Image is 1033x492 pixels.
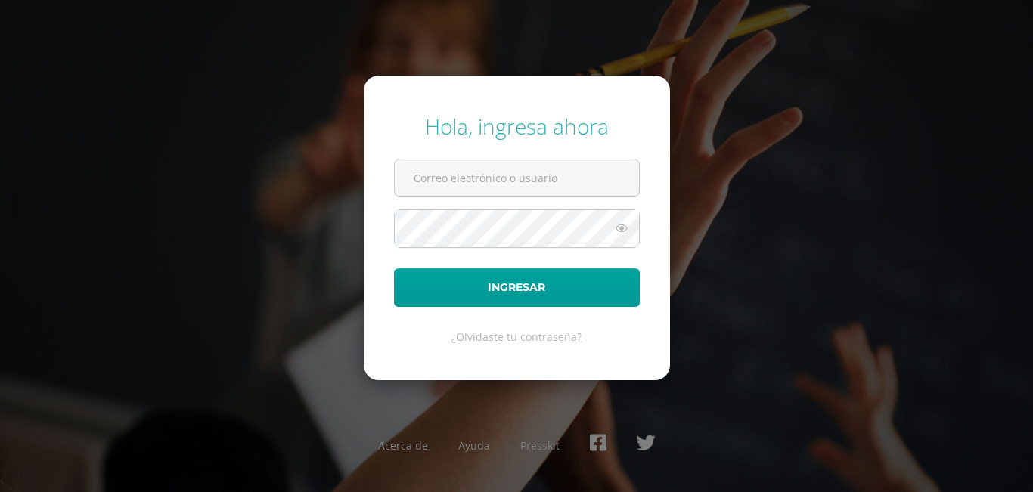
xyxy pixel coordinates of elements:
[394,112,640,141] div: Hola, ingresa ahora
[394,268,640,307] button: Ingresar
[378,438,428,453] a: Acerca de
[451,330,582,344] a: ¿Olvidaste tu contraseña?
[395,159,639,196] input: Correo electrónico o usuario
[458,438,490,453] a: Ayuda
[520,438,560,453] a: Presskit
